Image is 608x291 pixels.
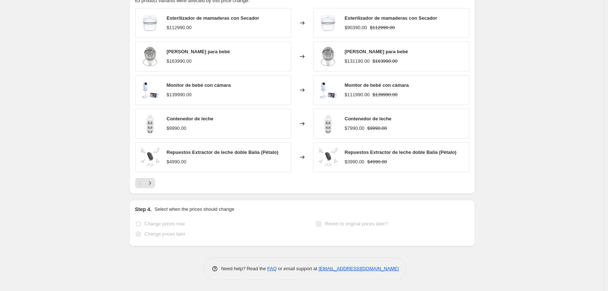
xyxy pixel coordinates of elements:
span: Esterilizador de mamaderas con Secador [167,15,259,21]
strike: $139990.00 [372,91,398,98]
span: Need help? Read the [221,266,268,271]
div: $7990.00 [345,125,364,132]
span: [PERSON_NAME] para bebé [345,49,408,54]
span: Esterilizador de mamaderas con Secador [345,15,437,21]
a: [EMAIL_ADDRESS][DOMAIN_NAME] [319,266,399,271]
span: or email support at [277,266,319,271]
div: $163990.00 [167,58,192,65]
span: Change prices now [145,221,185,226]
img: Camara-con-monitor_13-2_80x.png [317,79,339,101]
span: [PERSON_NAME] para bebé [167,49,230,54]
span: Contenedor de leche [167,116,214,121]
div: $9990.00 [167,125,186,132]
img: CONTENEDOR-DE-LECHE_1500X1500_1_80x.png [139,113,161,135]
div: $3990.00 [345,158,364,166]
span: Repuestos Extractor de leche doble Balia (Pétalo) [167,150,279,155]
nav: Pagination [135,178,155,188]
p: Select when the prices should change [154,206,234,213]
strike: $9990.00 [367,125,387,132]
img: MECEDORA_1500X1500_1_80x.png [139,46,161,67]
span: Change prices later [145,231,186,237]
img: REPUESTOS-EXTRACTOR-DE-LECHE_9_1500x1500_23775482-4c51-470d-9fcd-07ee347d54b4_80x.png [139,146,161,168]
div: $139990.00 [167,91,192,98]
a: FAQ [267,266,277,271]
div: $131190.00 [345,58,370,65]
img: ESTERILIZADOR-UV_1500X1500_2_80x.png [317,12,339,34]
button: Next [145,178,155,188]
span: Monitor de bebé con cámara [345,82,409,88]
div: $4990.00 [167,158,186,166]
span: Revert to original prices later? [325,221,388,226]
div: $112990.00 [167,24,192,31]
img: Camara-con-monitor_13-2_80x.png [139,79,161,101]
img: CONTENEDOR-DE-LECHE_1500X1500_1_80x.png [317,113,339,135]
div: $90390.00 [345,24,367,31]
div: $111990.00 [345,91,370,98]
strike: $4990.00 [367,158,387,166]
img: ESTERILIZADOR-UV_1500X1500_2_80x.png [139,12,161,34]
span: Contenedor de leche [345,116,392,121]
strike: $112990.00 [370,24,395,31]
h2: Step 4. [135,206,152,213]
span: Monitor de bebé con cámara [167,82,231,88]
strike: $163990.00 [372,58,398,65]
img: REPUESTOS-EXTRACTOR-DE-LECHE_9_1500x1500_23775482-4c51-470d-9fcd-07ee347d54b4_80x.png [317,146,339,168]
img: MECEDORA_1500X1500_1_80x.png [317,46,339,67]
span: Repuestos Extractor de leche doble Balia (Pétalo) [345,150,457,155]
